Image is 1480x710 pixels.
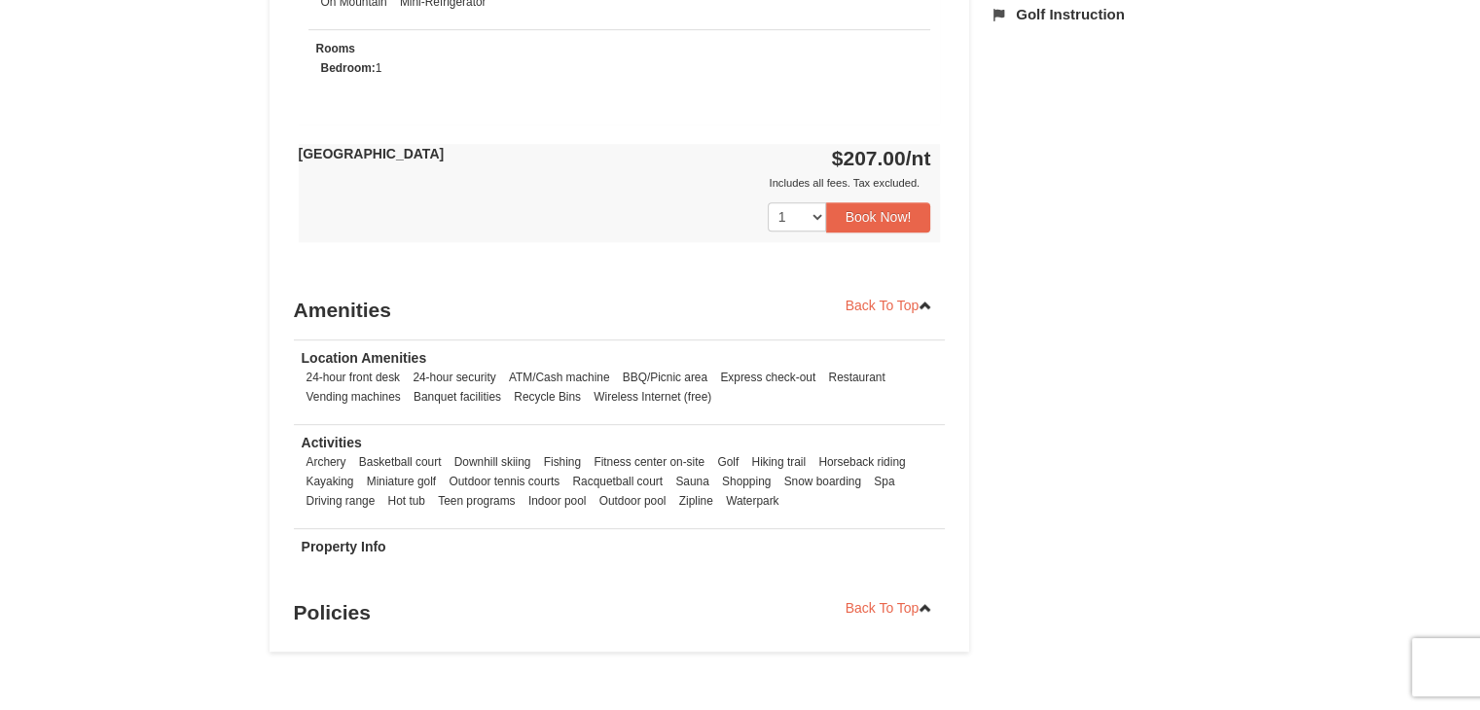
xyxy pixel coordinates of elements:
li: Fitness center on-site [589,452,709,472]
strong: $207.00 [832,147,931,169]
li: Shopping [717,472,776,491]
li: Miniature golf [362,472,441,491]
li: Hiking trail [746,452,811,472]
li: BBQ/Picnic area [618,368,712,387]
button: Book Now! [826,202,931,231]
a: Back To Top [833,291,946,320]
h3: Policies [294,593,946,632]
strong: Property Info [302,539,386,554]
li: 24-hour front desk [302,368,406,387]
li: Express check-out [715,368,820,387]
li: Outdoor tennis courts [444,472,564,491]
li: Horseback riding [813,452,910,472]
strong: Location Amenities [302,350,427,366]
li: Spa [869,472,899,491]
li: Wireless Internet (free) [589,387,716,407]
small: Rooms [316,42,355,55]
h3: Amenities [294,291,946,330]
li: Driving range [302,491,380,511]
li: Restaurant [823,368,889,387]
li: Hot tub [383,491,430,511]
li: Teen programs [433,491,520,511]
li: Zipline [674,491,718,511]
li: Sauna [670,472,713,491]
div: Includes all fees. Tax excluded. [299,173,931,193]
li: Golf [712,452,743,472]
a: Back To Top [833,593,946,622]
li: Vending machines [302,387,406,407]
li: 1 [316,58,387,78]
li: Recycle Bins [509,387,586,407]
li: Fishing [539,452,586,472]
strong: [GEOGRAPHIC_DATA] [299,146,445,161]
li: Waterpark [721,491,783,511]
li: Downhill skiing [450,452,536,472]
strong: Bedroom: [321,61,376,75]
li: 24-hour security [408,368,500,387]
li: Basketball court [354,452,447,472]
strong: Activities [302,435,362,450]
li: Archery [302,452,351,472]
span: /nt [906,147,931,169]
li: Kayaking [302,472,359,491]
li: Racquetball court [567,472,668,491]
li: ATM/Cash machine [504,368,615,387]
li: Banquet facilities [409,387,506,407]
li: Outdoor pool [595,491,671,511]
li: Snow boarding [779,472,866,491]
li: Indoor pool [523,491,592,511]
